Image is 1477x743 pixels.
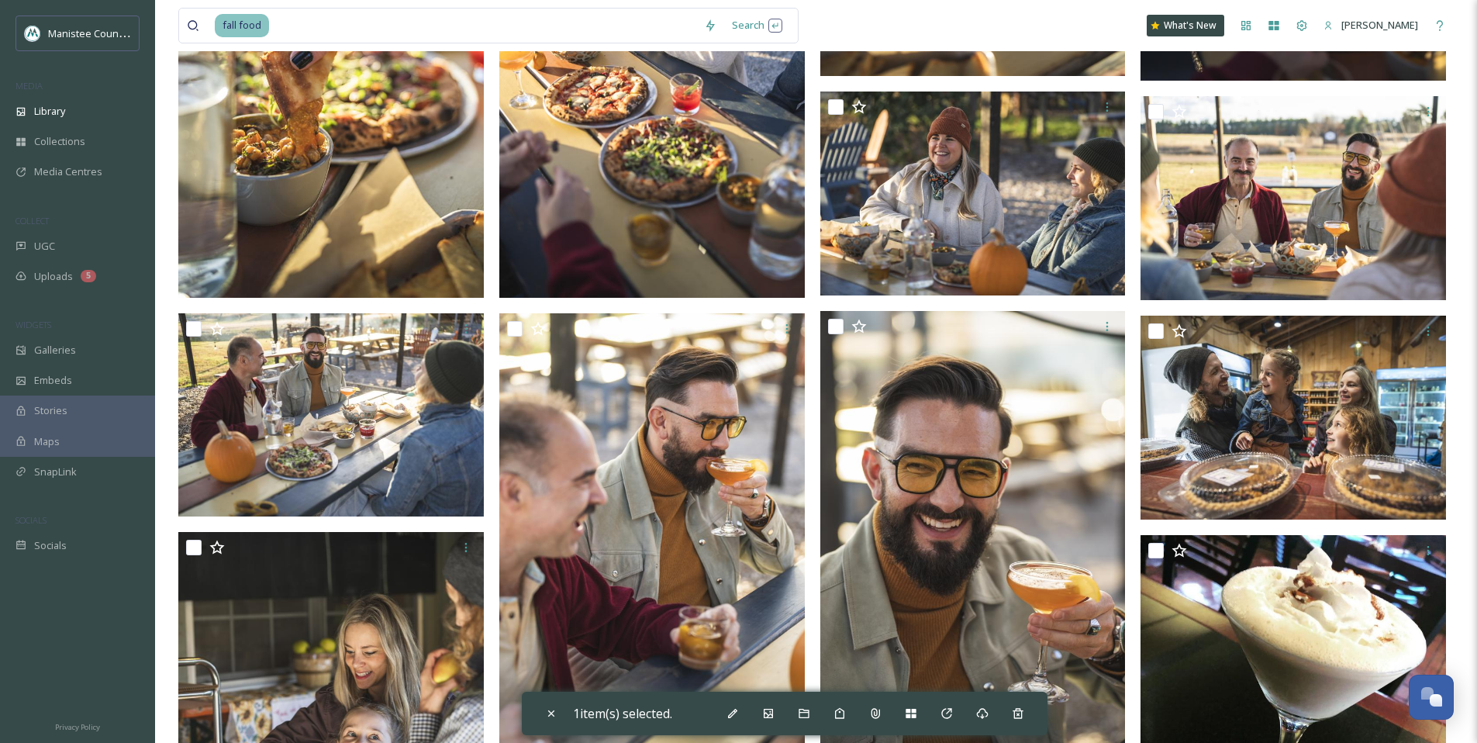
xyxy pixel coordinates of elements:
a: Privacy Policy [55,717,100,735]
span: Embeds [34,373,72,388]
span: Uploads [34,269,73,284]
a: [PERSON_NAME] [1316,10,1426,40]
span: 1 item(s) selected. [573,705,672,722]
span: MEDIA [16,80,43,92]
span: COLLECT [16,215,49,226]
div: 5 [81,270,96,282]
img: ManisteeFall-53110.jpg [820,92,1126,295]
button: Open Chat [1409,675,1454,720]
span: Collections [34,134,85,149]
span: UGC [34,239,55,254]
span: WIDGETS [16,319,51,330]
span: SOCIALS [16,514,47,526]
a: What's New [1147,15,1224,36]
span: SnapLink [34,465,77,479]
div: Search [724,10,790,40]
span: Privacy Policy [55,722,100,732]
span: fall food [215,14,269,36]
span: [PERSON_NAME] [1341,18,1418,32]
span: Stories [34,403,67,418]
img: ManisteeFall-53108.jpg [178,313,484,517]
span: Maps [34,434,60,449]
span: Galleries [34,343,76,358]
img: ManisteeFall-53052.jpg [1141,316,1446,520]
img: logo.jpeg [25,26,40,41]
span: Manistee County Tourism [48,26,167,40]
img: ManisteeFall-53109.jpg [1141,96,1446,300]
span: Socials [34,538,67,553]
span: Media Centres [34,164,102,179]
span: Library [34,104,65,119]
